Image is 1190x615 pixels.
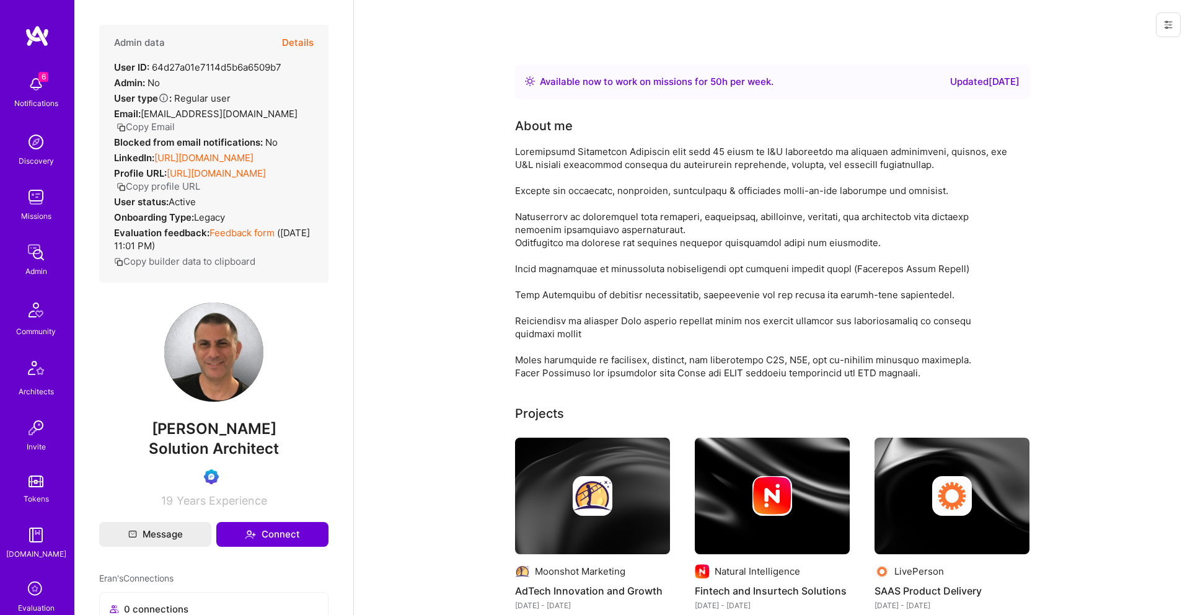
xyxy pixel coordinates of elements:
[24,578,48,601] i: icon SelectionTeam
[169,196,196,208] span: Active
[245,529,256,540] i: icon Connect
[114,61,149,73] strong: User ID:
[875,438,1029,554] img: cover
[164,303,263,402] img: User Avatar
[515,404,564,423] div: Projects
[21,355,51,385] img: Architects
[24,185,48,210] img: teamwork
[24,492,49,505] div: Tokens
[695,599,850,612] div: [DATE] - [DATE]
[194,211,225,223] span: legacy
[114,196,169,208] strong: User status:
[114,77,145,89] strong: Admin:
[114,152,154,164] strong: LinkedIn:
[114,92,172,104] strong: User type :
[99,522,211,547] button: Message
[167,167,266,179] a: [URL][DOMAIN_NAME]
[515,438,670,554] img: cover
[117,120,175,133] button: Copy Email
[710,76,722,87] span: 50
[29,476,43,487] img: tokens
[894,565,944,578] div: LivePerson
[114,167,167,179] strong: Profile URL:
[19,385,54,398] div: Architects
[25,265,47,278] div: Admin
[515,599,670,612] div: [DATE] - [DATE]
[110,604,119,614] i: icon Collaborator
[117,180,200,193] button: Copy profile URL
[128,530,137,539] i: icon Mail
[24,130,48,154] img: discovery
[14,97,58,110] div: Notifications
[515,117,573,135] div: About me
[16,325,56,338] div: Community
[38,72,48,82] span: 6
[114,257,123,267] i: icon Copy
[114,136,265,148] strong: Blocked from email notifications:
[141,108,297,120] span: [EMAIL_ADDRESS][DOMAIN_NAME]
[114,92,231,105] div: Regular user
[515,564,530,579] img: Company logo
[114,227,209,239] strong: Evaluation feedback:
[114,76,160,89] div: No
[114,255,255,268] button: Copy builder data to clipboard
[18,601,55,614] div: Evaluation
[932,476,972,516] img: Company logo
[695,438,850,554] img: cover
[540,74,773,89] div: Available now to work on missions for h per week .
[99,420,328,438] span: [PERSON_NAME]
[24,72,48,97] img: bell
[24,523,48,547] img: guide book
[695,583,850,599] h4: Fintech and Insurtech Solutions
[177,494,267,507] span: Years Experience
[161,494,173,507] span: 19
[114,211,194,223] strong: Onboarding Type:
[99,572,174,585] span: Eran's Connections
[114,226,314,252] div: ( [DATE] 11:01 PM )
[573,476,612,516] img: Company logo
[21,210,51,223] div: Missions
[282,25,314,61] button: Details
[875,583,1029,599] h4: SAAS Product Delivery
[158,92,169,104] i: Help
[515,145,1011,379] div: Loremipsumd Sitametcon Adipiscin elit sedd 45 eiusm te I&U laboreetdo ma aliquaen adminimveni, qu...
[154,152,253,164] a: [URL][DOMAIN_NAME]
[24,240,48,265] img: admin teamwork
[209,227,275,239] a: Feedback form
[216,522,328,547] button: Connect
[950,74,1020,89] div: Updated [DATE]
[6,547,66,560] div: [DOMAIN_NAME]
[535,565,625,578] div: Moonshot Marketing
[752,476,792,516] img: Company logo
[875,564,889,579] img: Company logo
[24,415,48,440] img: Invite
[117,182,126,192] i: icon Copy
[515,583,670,599] h4: AdTech Innovation and Growth
[25,25,50,47] img: logo
[21,295,51,325] img: Community
[117,123,126,132] i: icon Copy
[19,154,54,167] div: Discovery
[149,440,279,458] span: Solution Architect
[525,76,535,86] img: Availability
[715,565,800,578] div: Natural Intelligence
[114,108,141,120] strong: Email:
[695,564,710,579] img: Company logo
[875,599,1029,612] div: [DATE] - [DATE]
[27,440,46,453] div: Invite
[114,136,278,149] div: No
[114,61,281,74] div: 64d27a01e7114d5b6a6509b7
[204,469,219,484] img: Evaluation Call Booked
[114,37,165,48] h4: Admin data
